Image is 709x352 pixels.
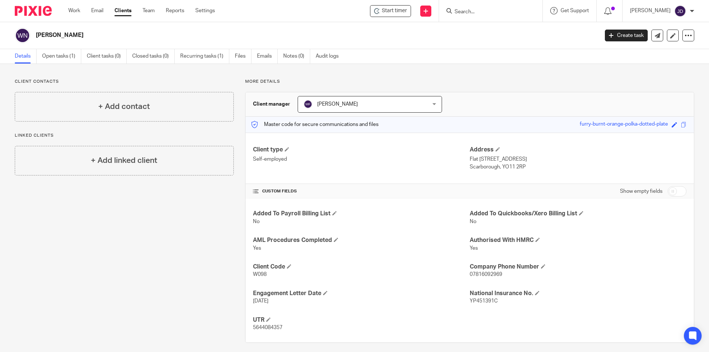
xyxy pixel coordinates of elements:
[454,9,520,16] input: Search
[132,49,175,64] a: Closed tasks (0)
[253,263,470,271] h4: Client Code
[36,31,482,39] h2: [PERSON_NAME]
[15,49,37,64] a: Details
[98,101,150,112] h4: + Add contact
[253,146,470,154] h4: Client type
[87,49,127,64] a: Client tasks (0)
[370,5,411,17] div: Wilson, Nicholas
[253,156,470,163] p: Self-employed
[253,236,470,244] h4: AML Procedures Completed
[580,120,668,129] div: furry-burnt-orange-polka-dotted-plate
[15,79,234,85] p: Client contacts
[195,7,215,14] a: Settings
[253,316,470,324] h4: UTR
[235,49,251,64] a: Files
[251,121,379,128] p: Master code for secure communications and files
[245,79,694,85] p: More details
[253,188,470,194] h4: CUSTOM FIELDS
[253,325,282,330] span: 5644084357
[470,210,686,218] h4: Added To Quickbooks/Xero Billing List
[42,49,81,64] a: Open tasks (1)
[253,210,470,218] h4: Added To Payroll Billing List
[382,7,407,15] span: Start timer
[470,156,686,163] p: Flat [STREET_ADDRESS]
[316,49,344,64] a: Audit logs
[68,7,80,14] a: Work
[253,219,260,224] span: No
[470,290,686,297] h4: National Insurance No.
[630,7,671,14] p: [PERSON_NAME]
[470,263,686,271] h4: Company Phone Number
[91,7,103,14] a: Email
[114,7,131,14] a: Clients
[470,236,686,244] h4: Authorised With HMRC
[15,6,52,16] img: Pixie
[253,298,268,304] span: [DATE]
[91,155,157,166] h4: + Add linked client
[470,146,686,154] h4: Address
[304,100,312,109] img: svg%3E
[317,102,358,107] span: [PERSON_NAME]
[257,49,278,64] a: Emails
[253,290,470,297] h4: Engagement Letter Date
[470,298,498,304] span: YP451391C
[470,163,686,171] p: Scarborough, YO11 2RP
[166,7,184,14] a: Reports
[470,246,478,251] span: Yes
[180,49,229,64] a: Recurring tasks (1)
[253,100,290,108] h3: Client manager
[253,272,267,277] span: W098
[470,219,476,224] span: No
[15,133,234,139] p: Linked clients
[15,28,30,43] img: svg%3E
[143,7,155,14] a: Team
[605,30,648,41] a: Create task
[283,49,310,64] a: Notes (0)
[561,8,589,13] span: Get Support
[470,272,502,277] span: 07816092969
[620,188,662,195] label: Show empty fields
[674,5,686,17] img: svg%3E
[253,246,261,251] span: Yes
